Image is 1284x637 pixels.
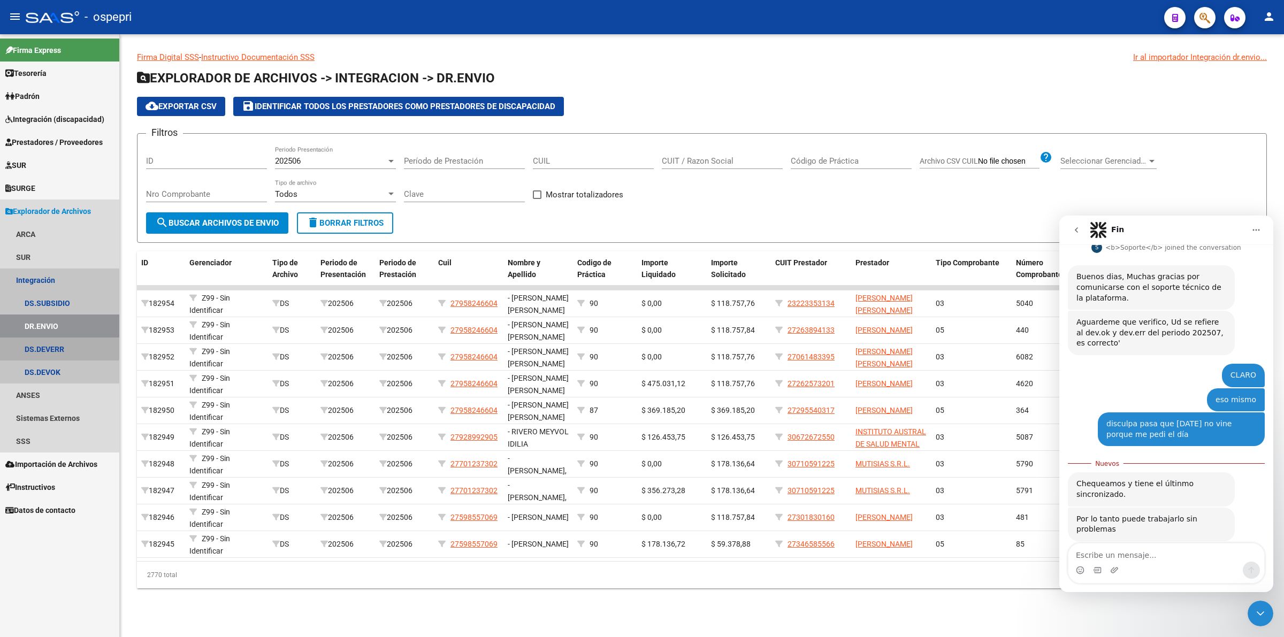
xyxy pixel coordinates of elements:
span: 03 [936,352,944,361]
span: Z99 - Sin Identificar [189,320,230,341]
span: Borrar Filtros [307,218,384,228]
span: - ospepri [85,5,132,29]
span: - [PERSON_NAME] [PERSON_NAME] [508,401,569,421]
div: 202506 [379,297,430,310]
span: Padrón [5,90,40,102]
mat-icon: menu [9,10,21,23]
span: Mostrar totalizadores [546,188,623,201]
span: - [PERSON_NAME], [PERSON_NAME] [508,481,567,514]
span: - [PERSON_NAME], [PERSON_NAME] [508,454,567,487]
datatable-header-cell: Codigo de Práctica [573,251,637,287]
span: $ 118.757,84 [711,513,755,521]
div: 182950 [141,404,181,417]
span: Tipo Comprobante [936,258,999,267]
span: MUTISIAS S.R.L. [855,486,910,495]
div: DS [272,297,312,310]
div: DS [272,485,312,497]
span: ID [141,258,148,267]
span: $ 178.136,64 [711,459,755,468]
span: Z99 - Sin Identificar [189,374,230,395]
span: - [PERSON_NAME] [PERSON_NAME] [508,294,569,314]
span: Datos de contacto [5,504,75,516]
span: 27958246604 [450,406,498,415]
span: Todos [275,189,297,199]
h3: Filtros [146,125,183,140]
div: 182947 [141,485,181,497]
span: 27958246604 [450,326,498,334]
span: 5040 [1016,299,1033,308]
span: 6082 [1016,352,1033,361]
span: 27958246604 [450,379,498,388]
datatable-header-cell: Prestador [851,251,931,287]
p: - [137,51,1267,63]
span: Prestador [855,258,889,267]
span: 03 [936,433,944,441]
span: $ 126.453,75 [711,433,755,441]
div: 182953 [141,324,181,336]
span: Z99 - Sin Identificar [189,347,230,368]
div: 202506 [379,458,430,470]
iframe: Intercom live chat [1059,216,1273,592]
div: 202506 [320,378,371,390]
div: 202506 [320,485,371,497]
mat-icon: cloud_download [146,99,158,112]
span: $ 369.185,20 [711,406,755,415]
span: $ 118.757,84 [711,326,755,334]
datatable-header-cell: Número Comprobante [1012,251,1092,287]
span: 5791 [1016,486,1033,495]
span: 90 [590,459,598,468]
div: DS [272,511,312,524]
mat-icon: help [1040,151,1052,164]
span: 27346585566 [788,540,835,548]
span: 27958246604 [450,299,498,308]
input: Archivo CSV CUIL [978,157,1040,166]
div: 202506 [379,511,430,524]
span: 87 [590,406,598,415]
span: 90 [590,352,598,361]
span: Z99 - Sin Identificar [189,454,230,475]
span: Instructivos [5,481,55,493]
span: Periodo de Presentación [320,258,366,279]
div: 202506 [320,404,371,417]
span: $ 0,00 [641,459,662,468]
div: 182954 [141,297,181,310]
span: Z99 - Sin Identificar [189,401,230,421]
span: Z99 - Sin Identificar [189,534,230,555]
span: - [PERSON_NAME] [508,513,569,521]
span: $ 369.185,20 [641,406,685,415]
span: Z99 - Sin Identificar [189,508,230,528]
span: Z99 - Sin Identificar [189,481,230,502]
span: EXPLORADOR DE ARCHIVOS -> INTEGRACION -> DR.ENVIO [137,71,495,86]
span: 30672672550 [788,433,835,441]
span: CUIT Prestador [775,258,827,267]
span: 05 [936,406,944,415]
span: 30710591225 [788,459,835,468]
datatable-header-cell: Periodo de Presentación [316,251,375,287]
span: Identificar todos los Prestadores como Prestadores de Discapacidad [242,102,555,111]
iframe: Intercom live chat [1248,601,1273,626]
span: - [PERSON_NAME] [PERSON_NAME] [508,347,569,368]
span: Archivo CSV CUIL [920,157,978,165]
datatable-header-cell: Tipo Comprobante [931,251,1012,287]
span: Importe Solicitado [711,258,746,279]
div: DS [272,351,312,363]
span: Gerenciador [189,258,232,267]
span: 5087 [1016,433,1033,441]
span: $ 118.757,76 [711,379,755,388]
span: 27263894133 [788,326,835,334]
